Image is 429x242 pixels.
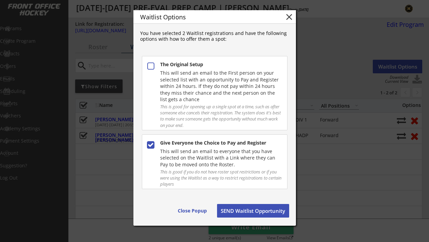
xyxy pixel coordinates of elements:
[160,169,281,187] div: This is good if you do not have roster spot restrictions or if you were using the Waitlist as a w...
[160,70,281,103] div: This will send an email to the First person on your selected list with an opportunity to Pay and ...
[217,204,289,218] button: SEND Waitlist Opportunity
[174,204,211,218] button: Close Popup
[140,31,289,42] div: You have selected 2 Waitlist registrations and have the following options with how to offer them ...
[160,148,281,168] div: This will send an email to everyone that you have selected on the Waitlist with a Link where they...
[160,139,281,146] div: Give Everyone the Choice to Pay and Register
[140,14,274,20] div: Waitlist Options
[160,61,281,68] div: The Original Setup
[284,12,294,22] button: close
[160,104,281,128] div: This is good for opening up a single spot at a time, such as after someone else cancels their reg...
